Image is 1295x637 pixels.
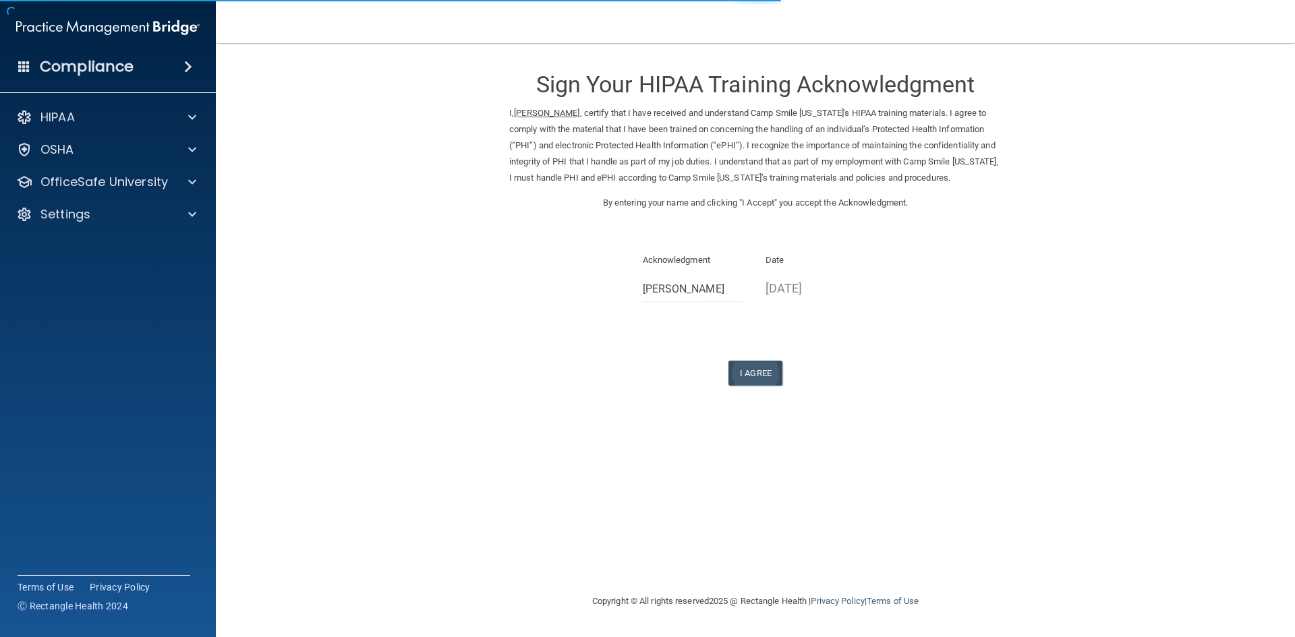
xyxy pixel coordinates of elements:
p: [DATE] [766,277,869,299]
img: PMB logo [16,14,200,41]
h4: Compliance [40,57,134,76]
button: I Agree [728,361,782,386]
p: Date [766,252,869,268]
h3: Sign Your HIPAA Training Acknowledgment [509,72,1002,97]
p: HIPAA [40,109,75,125]
p: By entering your name and clicking "I Accept" you accept the Acknowledgment. [509,195,1002,211]
a: OfficeSafe University [16,174,196,190]
a: Settings [16,206,196,222]
a: Privacy Policy [811,596,864,606]
a: HIPAA [16,109,196,125]
a: Terms of Use [867,596,919,606]
p: Acknowledgment [643,252,746,268]
p: OfficeSafe University [40,174,168,190]
p: I, , certify that I have received and understand Camp Smile [US_STATE]'s HIPAA training materials... [509,105,1002,186]
span: Ⓒ Rectangle Health 2024 [18,599,128,613]
div: Copyright © All rights reserved 2025 @ Rectangle Health | | [509,580,1002,623]
ins: [PERSON_NAME] [514,108,579,118]
p: OSHA [40,142,74,158]
a: OSHA [16,142,196,158]
a: Privacy Policy [90,580,150,594]
a: Terms of Use [18,580,74,594]
input: Full Name [643,277,746,302]
p: Settings [40,206,90,222]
